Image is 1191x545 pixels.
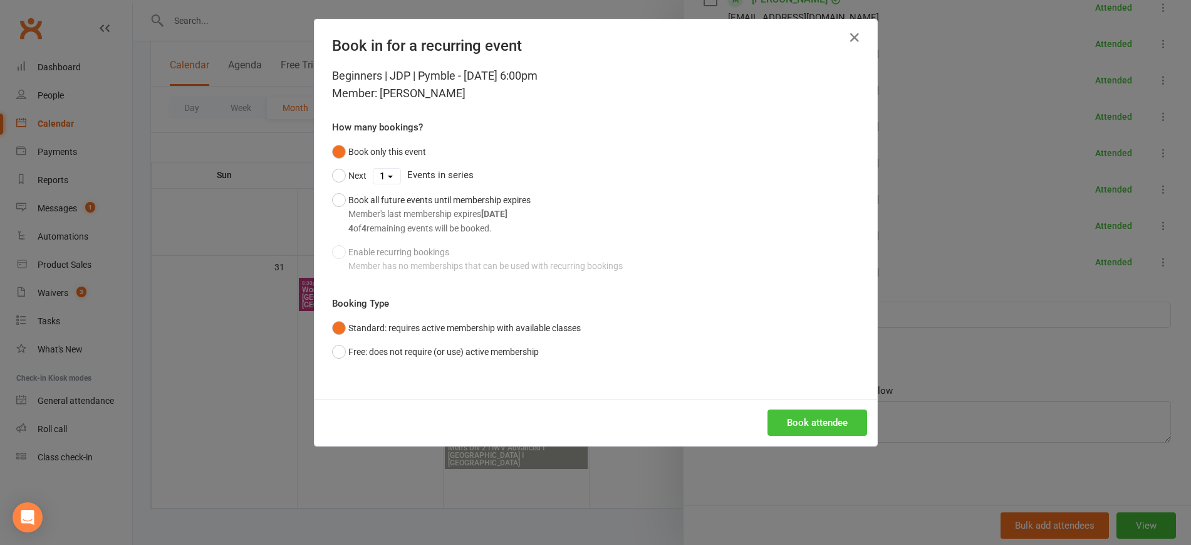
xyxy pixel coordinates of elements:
button: Book all future events until membership expiresMember's last membership expires[DATE]4of4remainin... [332,188,531,240]
strong: 4 [348,223,353,233]
div: Open Intercom Messenger [13,502,43,532]
div: of remaining events will be booked. [348,221,531,235]
div: Member's last membership expires [348,207,531,221]
h4: Book in for a recurring event [332,37,860,55]
button: Free: does not require (or use) active membership [332,340,539,364]
div: Events in series [332,164,860,188]
strong: [DATE] [481,209,507,219]
button: Book attendee [767,410,867,436]
label: How many bookings? [332,120,423,135]
div: Book all future events until membership expires [348,193,531,235]
button: Standard: requires active membership with available classes [332,316,581,340]
div: Beginners | JDP | Pymble - [DATE] 6:00pm Member: [PERSON_NAME] [332,67,860,102]
button: Close [845,28,865,48]
button: Next [332,164,367,188]
label: Booking Type [332,296,389,311]
button: Book only this event [332,140,426,164]
strong: 4 [361,223,367,233]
